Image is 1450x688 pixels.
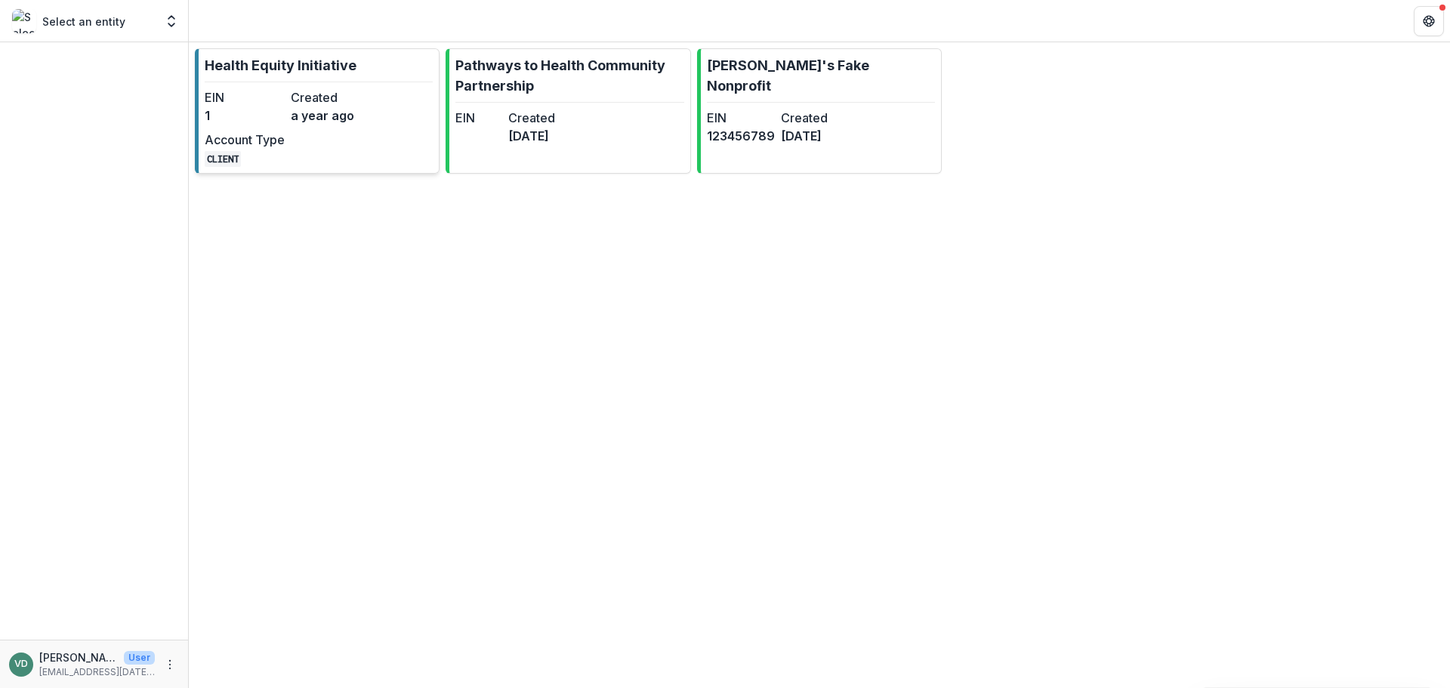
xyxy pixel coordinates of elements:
[291,106,371,125] dd: a year ago
[781,127,849,145] dd: [DATE]
[1414,6,1444,36] button: Get Help
[455,109,502,127] dt: EIN
[195,48,440,174] a: Health Equity InitiativeEIN1Createda year agoAccount TypeCLIENT
[124,651,155,665] p: User
[205,55,356,76] p: Health Equity Initiative
[39,649,118,665] p: [PERSON_NAME]
[42,14,125,29] p: Select an entity
[205,106,285,125] dd: 1
[707,109,775,127] dt: EIN
[205,151,241,167] code: CLIENT
[291,88,371,106] dt: Created
[508,127,555,145] dd: [DATE]
[39,665,155,679] p: [EMAIL_ADDRESS][DATE][DOMAIN_NAME]
[161,6,182,36] button: Open entity switcher
[205,131,285,149] dt: Account Type
[161,656,179,674] button: More
[455,55,683,96] p: Pathways to Health Community Partnership
[12,9,36,33] img: Select an entity
[707,127,775,145] dd: 123456789
[205,88,285,106] dt: EIN
[508,109,555,127] dt: Created
[697,48,942,174] a: [PERSON_NAME]'s Fake NonprofitEIN123456789Created[DATE]
[707,55,935,96] p: [PERSON_NAME]'s Fake Nonprofit
[14,659,28,669] div: Victoria Darker
[781,109,849,127] dt: Created
[446,48,690,174] a: Pathways to Health Community PartnershipEINCreated[DATE]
